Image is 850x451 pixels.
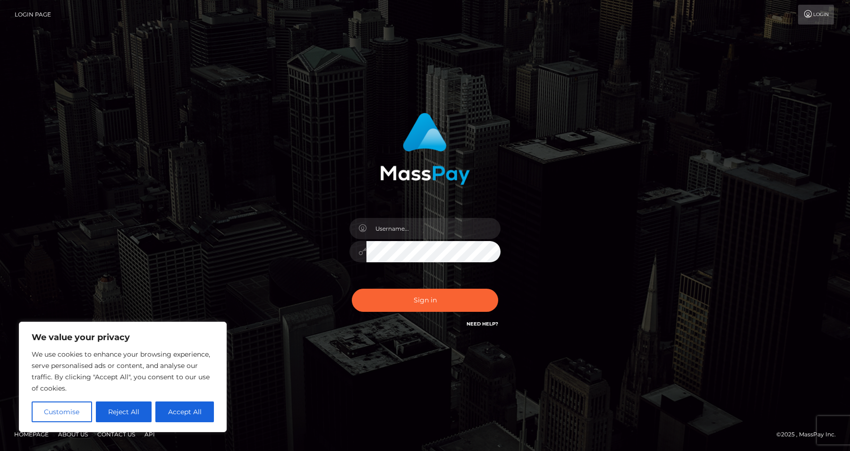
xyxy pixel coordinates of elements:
[93,427,139,442] a: Contact Us
[10,427,52,442] a: Homepage
[15,5,51,25] a: Login Page
[19,322,227,432] div: We value your privacy
[467,321,498,327] a: Need Help?
[141,427,159,442] a: API
[32,332,214,343] p: We value your privacy
[155,401,214,422] button: Accept All
[352,289,498,312] button: Sign in
[54,427,92,442] a: About Us
[798,5,834,25] a: Login
[96,401,152,422] button: Reject All
[32,401,92,422] button: Customise
[380,113,470,185] img: MassPay Login
[366,218,501,239] input: Username...
[32,349,214,394] p: We use cookies to enhance your browsing experience, serve personalised ads or content, and analys...
[776,429,843,440] div: © 2025 , MassPay Inc.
